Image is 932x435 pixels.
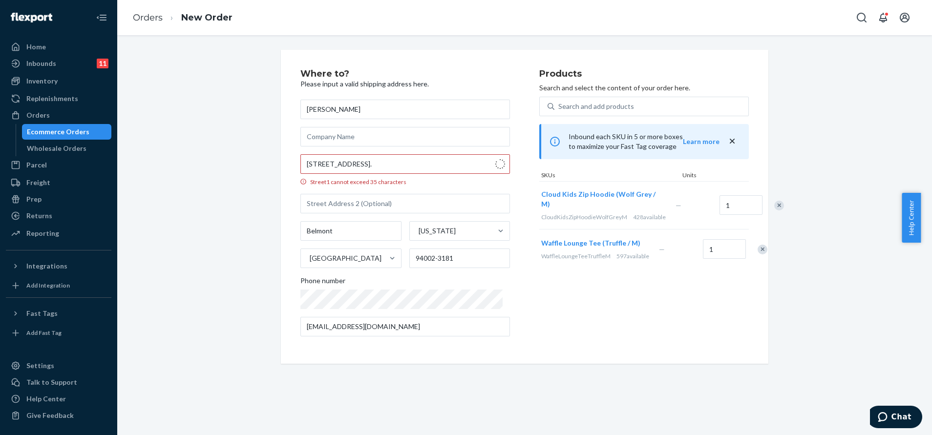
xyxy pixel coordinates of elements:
div: Wholesale Orders [27,144,86,153]
a: Ecommerce Orders [22,124,112,140]
span: Phone number [300,276,345,290]
button: Talk to Support [6,374,111,390]
button: Fast Tags [6,306,111,321]
input: Quantity [720,195,763,215]
div: Ecommerce Orders [27,127,89,137]
a: Parcel [6,157,111,173]
div: Talk to Support [26,377,77,387]
input: City [300,221,402,241]
div: Fast Tags [26,309,58,318]
a: Returns [6,208,111,224]
button: Learn more [683,137,720,146]
button: Close Navigation [92,8,111,27]
a: Home [6,39,111,55]
button: Help Center [902,193,921,243]
div: 11 [97,59,108,68]
a: Orders [133,12,163,23]
input: Quantity [703,239,746,259]
button: Integrations [6,258,111,274]
div: Street1 cannot exceed 35 characters [300,178,510,186]
div: [GEOGRAPHIC_DATA] [310,253,381,263]
div: Reporting [26,228,59,238]
iframe: Opens a widget where you can chat to one of our agents [870,406,922,430]
h2: Where to? [300,69,510,79]
a: Prep [6,191,111,207]
div: Inbound each SKU in 5 or more boxes to maximize your Fast Tag coverage [539,124,749,159]
div: Add Fast Tag [26,329,62,337]
div: Give Feedback [26,411,74,420]
button: Open Search Box [852,8,871,27]
div: Settings [26,361,54,371]
span: Cloud Kids Zip Hoodie (Wolf Grey / M) [541,190,656,208]
div: SKUs [539,171,680,181]
span: 428 available [633,213,666,221]
div: Home [26,42,46,52]
a: New Order [181,12,233,23]
div: Inventory [26,76,58,86]
input: ZIP Code [409,249,510,268]
a: Freight [6,175,111,190]
button: Open notifications [873,8,893,27]
p: Please input a valid shipping address here. [300,79,510,89]
p: Search and select the content of your order here. [539,83,749,93]
input: [GEOGRAPHIC_DATA] [309,253,310,263]
span: — [659,245,665,253]
div: Help Center [26,394,66,404]
span: CloudKidsZipHoodieWolfGreyM [541,213,627,221]
div: Replenishments [26,94,78,104]
div: Inbounds [26,59,56,68]
div: Returns [26,211,52,221]
div: Add Integration [26,281,70,290]
a: Settings [6,358,111,373]
input: Email (Only Required for International) [300,317,510,336]
div: Search and add products [558,102,634,111]
a: Add Fast Tag [6,325,111,341]
a: Orders [6,107,111,123]
button: Cloud Kids Zip Hoodie (Wolf Grey / M) [541,189,664,209]
div: Remove Item [774,201,784,210]
span: WaffleLoungeTeeTruffleM [541,252,611,260]
input: Company Name [300,127,510,146]
div: Parcel [26,160,47,170]
a: Wholesale Orders [22,141,112,156]
a: Add Integration [6,278,111,293]
input: Street1 cannot exceed 35 characters [300,154,510,174]
div: Freight [26,178,50,187]
span: — [676,201,681,209]
span: Waffle Lounge Tee (Truffle / M) [541,239,640,247]
input: First & Last Name [300,100,510,119]
button: Give Feedback [6,408,111,423]
h2: Products [539,69,749,79]
button: Open account menu [895,8,914,27]
div: Integrations [26,261,67,271]
button: close [727,136,737,146]
input: Street Address 2 (Optional) [300,194,510,213]
div: Remove Item [758,245,767,254]
img: Flexport logo [11,13,52,22]
ol: breadcrumbs [125,3,240,32]
div: Prep [26,194,42,204]
button: Waffle Lounge Tee (Truffle / M) [541,238,640,248]
span: 597 available [616,252,649,260]
div: Units [680,171,724,181]
a: Inbounds11 [6,56,111,71]
input: [US_STATE] [418,226,419,236]
a: Replenishments [6,91,111,106]
div: Orders [26,110,50,120]
a: Help Center [6,391,111,407]
a: Inventory [6,73,111,89]
div: [US_STATE] [419,226,456,236]
a: Reporting [6,226,111,241]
